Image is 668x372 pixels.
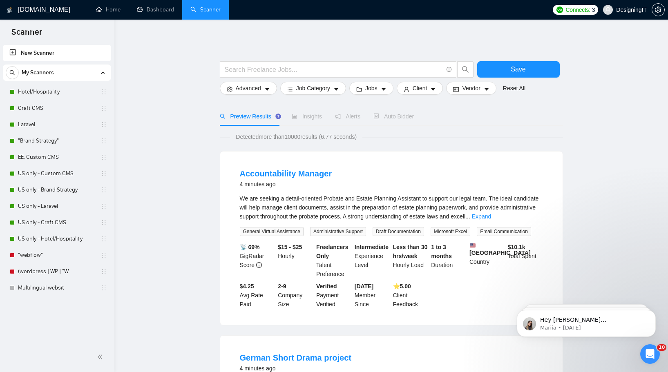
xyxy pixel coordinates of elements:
[5,26,49,43] span: Scanner
[453,86,459,92] span: idcard
[101,154,107,160] span: holder
[397,82,443,95] button: userClientcaret-down
[240,283,254,290] b: $4.25
[18,263,96,280] a: (wordpress | WP | "W
[373,227,424,236] span: Draft Documentation
[506,243,545,278] div: Total Spent
[96,6,121,13] a: homeHome
[101,219,107,226] span: holder
[413,84,427,93] span: Client
[137,6,174,13] a: dashboardDashboard
[190,6,221,13] a: searchScanner
[335,114,341,119] span: notification
[465,213,470,220] span: ...
[101,105,107,111] span: holder
[458,66,473,73] span: search
[240,244,260,250] b: 📡 69%
[278,244,302,250] b: $15 - $25
[278,283,286,290] b: 2-9
[511,64,525,74] span: Save
[447,67,452,72] span: info-circle
[477,61,560,78] button: Save
[333,86,339,92] span: caret-down
[287,86,293,92] span: bars
[101,170,107,177] span: holder
[18,182,96,198] a: US only - Brand Strategy
[657,344,666,351] span: 10
[227,86,232,92] span: setting
[365,84,378,93] span: Jobs
[640,344,660,364] iframe: Intercom live chat
[391,282,430,309] div: Client Feedback
[316,244,349,259] b: Freelancers Only
[652,3,665,16] button: setting
[349,82,393,95] button: folderJobscaret-down
[565,5,590,14] span: Connects:
[18,247,96,263] a: "webflow"
[18,149,96,165] a: EE, Custom CMS
[605,7,611,13] span: user
[18,231,96,247] a: US only - Hotel/Hospitality
[431,227,470,236] span: Microsoft Excel
[276,282,315,309] div: Company Size
[404,86,409,92] span: user
[220,113,279,120] span: Preview Results
[97,353,105,361] span: double-left
[18,100,96,116] a: Craft CMS
[18,280,96,296] a: Multilingual websit
[9,45,105,61] a: New Scanner
[477,227,531,236] span: Email Communication
[353,282,391,309] div: Member Since
[335,113,360,120] span: Alerts
[469,243,531,256] b: [GEOGRAPHIC_DATA]
[310,227,366,236] span: Administrative Support
[472,213,491,220] a: Expand
[275,113,282,120] div: Tooltip anchor
[225,65,443,75] input: Search Freelance Jobs...
[240,227,304,236] span: General Virtual Assistance
[18,133,96,149] a: "Brand Strategy"
[592,5,595,14] span: 3
[240,169,332,178] a: Accountability Manager
[353,243,391,278] div: Experience Level
[315,243,353,278] div: Talent Preference
[18,214,96,231] a: US only - Craft CMS
[505,293,668,350] iframe: Intercom notifications message
[430,86,436,92] span: caret-down
[101,268,107,275] span: holder
[462,84,480,93] span: Vendor
[468,243,506,278] div: Country
[101,203,107,209] span: holder
[393,244,428,259] b: Less than 30 hrs/week
[508,244,525,250] b: $ 10.1k
[6,70,18,76] span: search
[18,84,96,100] a: Hotel/Hospitality
[429,243,468,278] div: Duration
[18,116,96,133] a: Laravel
[101,236,107,242] span: holder
[3,65,111,296] li: My Scanners
[7,4,13,17] img: logo
[470,243,476,248] img: 🇺🇸
[256,262,262,268] span: info-circle
[18,198,96,214] a: US only - Laravel
[3,45,111,61] li: New Scanner
[280,82,346,95] button: barsJob Categorycaret-down
[101,121,107,128] span: holder
[355,283,373,290] b: [DATE]
[292,114,297,119] span: area-chart
[238,282,277,309] div: Avg Rate Paid
[373,114,379,119] span: robot
[457,61,474,78] button: search
[503,84,525,93] a: Reset All
[240,194,543,221] div: We are seeking a detail-oriented Probate and Estate Planning Assistant to support our legal team....
[393,283,411,290] b: ⭐️ 5.00
[240,353,351,362] a: German Short Drama project
[240,195,539,220] span: We are seeking a detail-oriented Probate and Estate Planning Assistant to support our legal team....
[315,282,353,309] div: Payment Verified
[373,113,414,120] span: Auto Bidder
[276,243,315,278] div: Hourly
[355,244,389,250] b: Intermediate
